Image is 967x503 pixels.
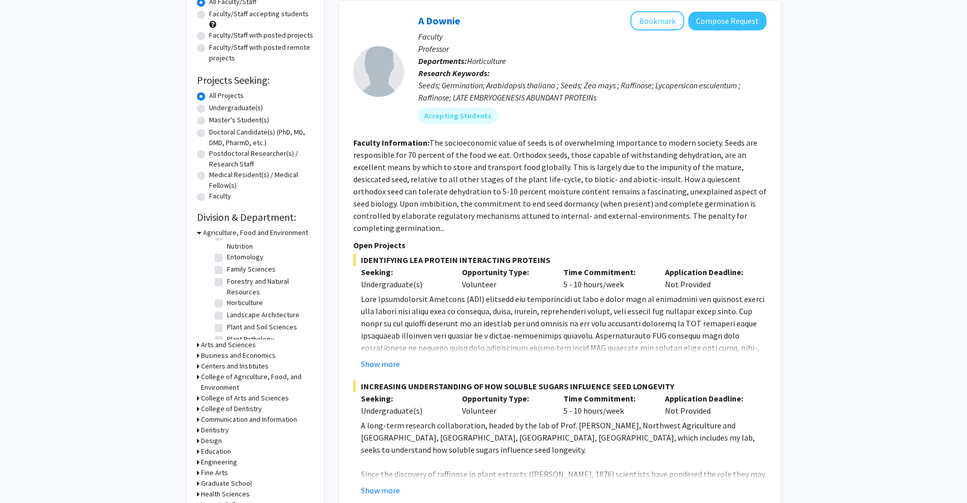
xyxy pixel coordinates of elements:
h3: Health Sciences [201,489,250,499]
label: Faculty/Staff with posted remote projects [209,42,314,63]
p: Application Deadline: [665,266,751,278]
h3: Dentistry [201,425,229,435]
button: Add A Downie to Bookmarks [630,11,684,30]
h2: Projects Seeking: [197,74,314,86]
p: Time Commitment: [563,266,650,278]
mat-chip: Accepting Students [418,108,497,124]
button: Show more [361,358,400,370]
div: 5 - 10 hours/week [556,392,657,417]
label: All Projects [209,90,244,101]
fg-read-more: The socioeconomic value of seeds is of overwhelming importance to modern society. Seeds are respo... [353,138,766,233]
div: Not Provided [657,392,759,417]
button: Show more [361,484,400,496]
div: Not Provided [657,266,759,290]
label: Undergraduate(s) [209,103,263,113]
label: Dietetics and Human Nutrition [227,230,311,252]
p: Faculty [418,30,766,43]
label: Medical Resident(s) / Medical Fellow(s) [209,170,314,191]
h3: Communication and Information [201,414,297,425]
div: Undergraduate(s) [361,405,447,417]
p: Opportunity Type: [462,392,548,405]
label: Forestry and Natural Resources [227,276,311,297]
div: Seeds; Germination; Arabidopsis thaliana ; Seeds; Zea mays ; Raffinose; Lycopersicon esculentum ;... [418,79,766,104]
span: A long-term research collaboration, headed by the lab of Prof. [PERSON_NAME], Northwest Agricultu... [361,420,755,455]
label: Master's Student(s) [209,115,269,125]
p: Seeking: [361,266,447,278]
iframe: Chat [8,457,43,495]
div: Volunteer [454,392,556,417]
span: INCREASING UNDERSTANDING OF HOW SOLUBLE SUGARS INFLUENCE SEED LONGEVITY [353,380,766,392]
p: Open Projects [353,239,766,251]
label: Horticulture [227,297,263,308]
h3: Fine Arts [201,467,228,478]
h3: College of Dentistry [201,404,262,414]
b: Faculty Information: [353,138,429,148]
h3: Engineering [201,457,237,467]
label: Plant and Soil Sciences [227,322,297,332]
div: Undergraduate(s) [361,278,447,290]
h3: Centers and Institutes [201,361,269,372]
h3: Graduate School [201,478,252,489]
label: Doctoral Candidate(s) (PhD, MD, DMD, PharmD, etc.) [209,127,314,148]
h3: Arts and Sciences [201,340,256,350]
p: Professor [418,43,766,55]
label: Family Sciences [227,264,276,275]
h3: Education [201,446,231,457]
span: Horticulture [467,56,506,66]
h3: Agriculture, Food and Environment [203,227,308,238]
label: Faculty [209,191,231,202]
b: Research Keywords: [418,68,490,78]
h3: Design [201,435,222,446]
label: Faculty/Staff with posted projects [209,30,313,41]
label: Entomology [227,252,263,262]
div: 5 - 10 hours/week [556,266,657,290]
label: Postdoctoral Researcher(s) / Research Staff [209,148,314,170]
p: Opportunity Type: [462,266,548,278]
label: Faculty/Staff accepting students [209,9,309,19]
a: A Downie [418,14,460,27]
p: Time Commitment: [563,392,650,405]
h3: College of Arts and Sciences [201,393,289,404]
p: Application Deadline: [665,392,751,405]
h2: Division & Department: [197,211,314,223]
div: Volunteer [454,266,556,290]
button: Compose Request to A Downie [688,12,766,30]
span: IDENTIFYING LEA PROTEIN INTERACTING PROTEINS [353,254,766,266]
p: Seeking: [361,392,447,405]
b: Departments: [418,56,467,66]
label: Landscape Architecture [227,310,299,320]
label: Plant Pathology [227,334,274,345]
h3: College of Agriculture, Food, and Environment [201,372,314,393]
h3: Business and Economics [201,350,276,361]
